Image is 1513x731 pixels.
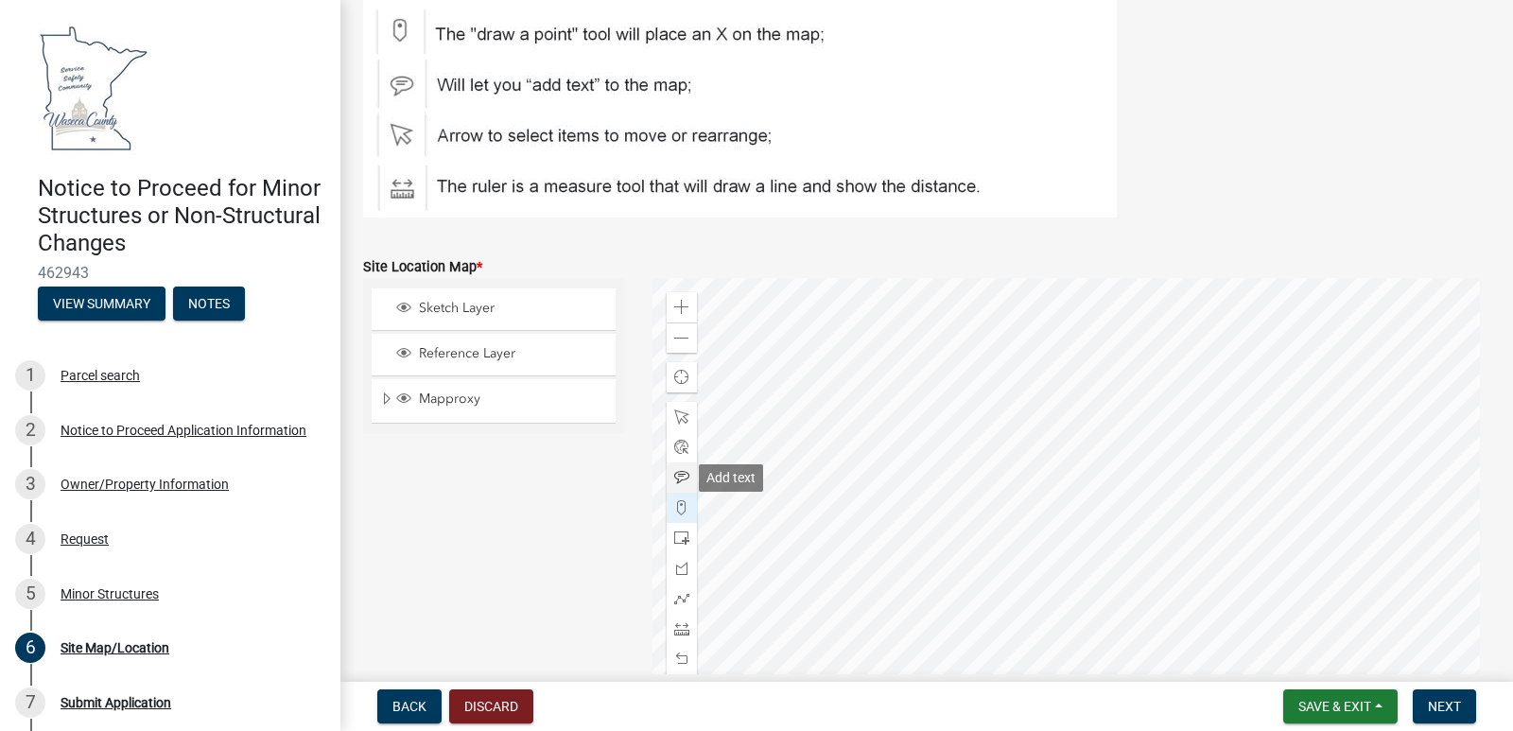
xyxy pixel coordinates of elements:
[15,360,45,391] div: 1
[414,391,609,408] span: Mapproxy
[667,362,697,392] div: Find my location
[393,300,609,319] div: Sketch Layer
[61,641,169,654] div: Site Map/Location
[379,391,393,410] span: Expand
[38,264,303,282] span: 462943
[15,415,45,445] div: 2
[372,379,616,423] li: Mapproxy
[414,345,609,362] span: Reference Layer
[61,532,109,546] div: Request
[1428,699,1461,714] span: Next
[173,298,245,313] wm-modal-confirm: Notes
[363,261,482,274] label: Site Location Map
[1298,699,1371,714] span: Save & Exit
[414,300,609,317] span: Sketch Layer
[38,175,325,256] h4: Notice to Proceed for Minor Structures or Non-Structural Changes
[372,288,616,331] li: Sketch Layer
[449,689,533,723] button: Discard
[61,587,159,600] div: Minor Structures
[61,424,306,437] div: Notice to Proceed Application Information
[393,391,609,409] div: Mapproxy
[15,469,45,499] div: 3
[393,345,609,364] div: Reference Layer
[370,284,617,428] ul: Layer List
[61,369,140,382] div: Parcel search
[699,464,763,492] div: Add text
[15,524,45,554] div: 4
[38,287,165,321] button: View Summary
[38,20,149,155] img: Waseca County, Minnesota
[15,579,45,609] div: 5
[15,687,45,718] div: 7
[667,322,697,353] div: Zoom out
[38,298,165,313] wm-modal-confirm: Summary
[61,696,171,709] div: Submit Application
[15,633,45,663] div: 6
[667,292,697,322] div: Zoom in
[372,334,616,376] li: Reference Layer
[1413,689,1476,723] button: Next
[392,699,426,714] span: Back
[377,689,442,723] button: Back
[173,287,245,321] button: Notes
[1283,689,1398,723] button: Save & Exit
[61,478,229,491] div: Owner/Property Information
